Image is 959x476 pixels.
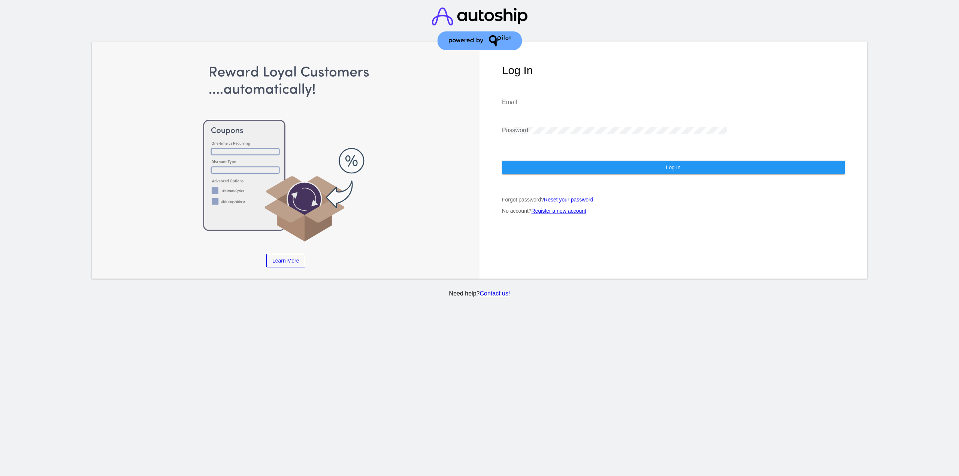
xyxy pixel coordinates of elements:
[502,99,727,106] input: Email
[502,64,845,77] h1: Log In
[502,208,845,214] p: No account?
[666,164,681,170] span: Log In
[479,290,510,297] a: Contact us!
[532,208,586,214] a: Register a new account
[502,197,845,203] p: Forgot password?
[115,64,457,243] img: Apply Coupons Automatically to Scheduled Orders with QPilot
[91,290,868,297] p: Need help?
[272,258,299,264] span: Learn More
[266,254,305,267] a: Learn More
[544,197,593,203] a: Reset your password
[502,161,845,174] button: Log In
